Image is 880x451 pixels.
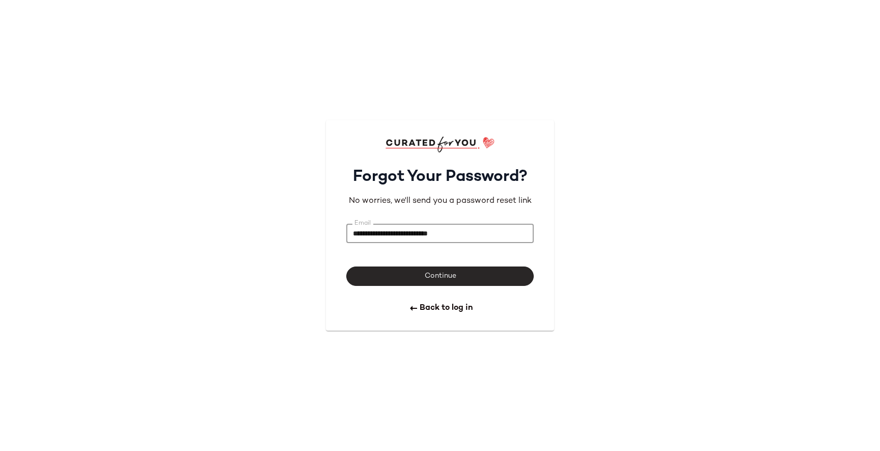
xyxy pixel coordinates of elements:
button: Continue [346,267,534,286]
h1: Forgot Your Password? [346,152,534,195]
p: No worries, we'll send you a password reset link [346,195,534,207]
span: Continue [424,272,456,280]
a: Back to log in [346,302,534,314]
img: cfy_login_logo.DGdB1djN.svg [386,137,495,152]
